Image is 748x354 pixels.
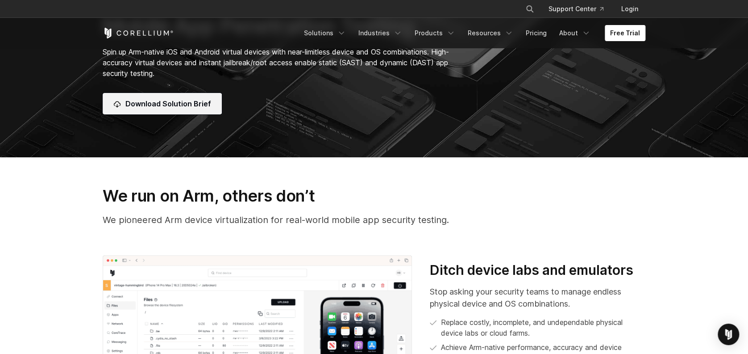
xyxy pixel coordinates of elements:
div: Open Intercom Messenger [718,324,739,345]
span: Download Solution Brief [125,98,211,109]
h3: Ditch device labs and emulators [430,262,645,279]
a: About [554,25,596,41]
p: We pioneered Arm device virtualization for real-world mobile app security testing. [103,213,645,227]
a: Resources [462,25,519,41]
div: Navigation Menu [515,1,645,17]
a: Solutions [299,25,351,41]
button: Search [522,1,538,17]
a: Login [614,1,645,17]
div: Navigation Menu [299,25,645,41]
a: Industries [353,25,407,41]
h3: We run on Arm, others don’t [103,186,645,206]
a: Free Trial [605,25,645,41]
a: Pricing [520,25,552,41]
a: Support Center [541,1,611,17]
p: Stop asking your security teams to manage endless physical device and OS combinations. [430,286,645,310]
a: Corellium Home [103,28,174,38]
p: Replace costly, incomplete, and undependable physical device labs or cloud farms. [441,317,645,338]
a: Download Solution Brief [103,93,222,114]
a: Products [409,25,461,41]
span: Spin up Arm-native iOS and Android virtual devices with near-limitless device and OS combinations... [103,47,449,78]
